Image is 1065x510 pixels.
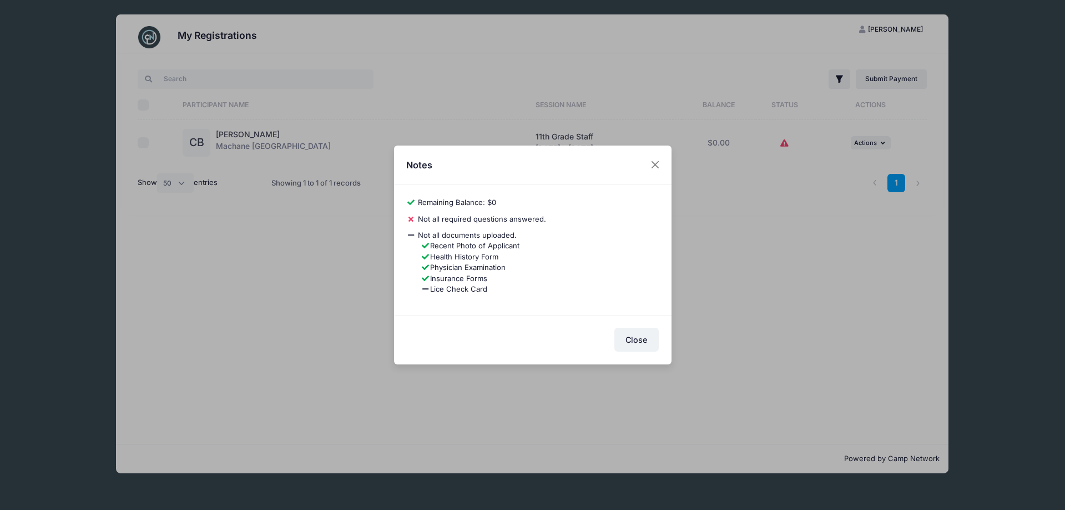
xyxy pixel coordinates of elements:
span: Not all required questions answered. [418,214,546,223]
span: Not all documents uploaded. [418,231,517,239]
li: Insurance Forms [421,273,659,284]
span: Remaining Balance: [418,198,485,207]
li: Recent Photo of Applicant [421,241,659,252]
li: Physician Examination [421,262,659,273]
button: Close [614,328,659,352]
button: Close [645,155,665,175]
span: $0 [487,198,496,207]
li: Lice Check Card [421,284,659,295]
h4: Notes [406,158,432,172]
li: Health History Form [421,252,659,263]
